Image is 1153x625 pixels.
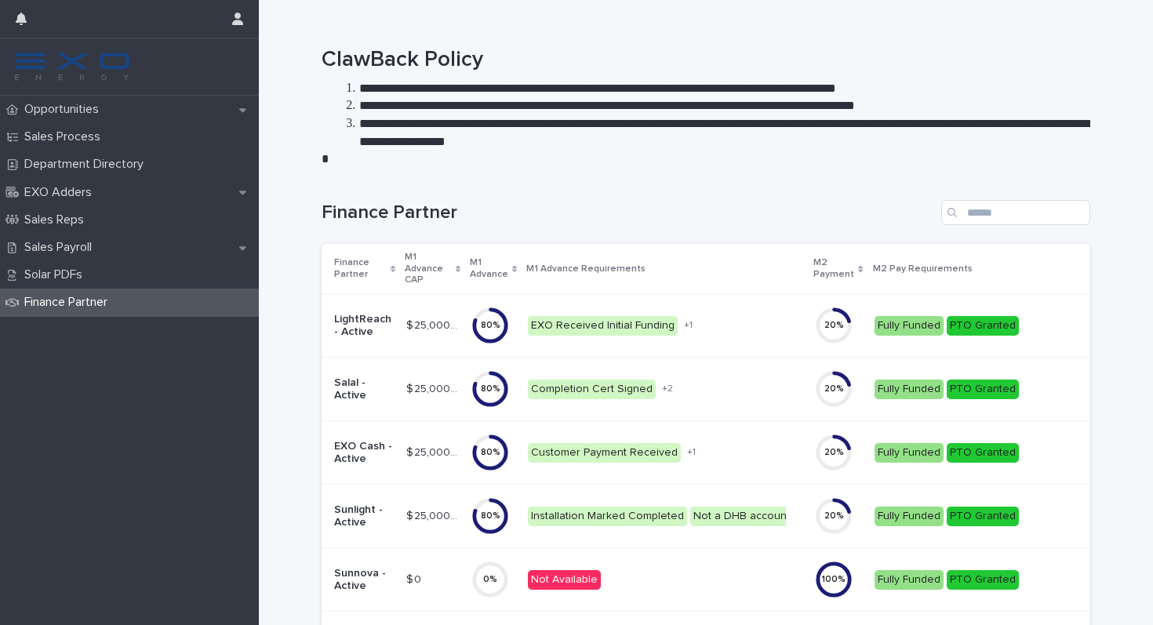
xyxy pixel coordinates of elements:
p: $ 25,000.00 [406,316,462,332]
p: Solar PDFs [18,267,95,282]
p: LightReach - Active [334,313,394,340]
span: + 1 [687,448,696,457]
p: M1 Advance Requirements [526,260,646,278]
div: PTO Granted [947,570,1019,590]
p: EXO Cash - Active [334,440,394,467]
tr: LightReach - Active$ 25,000.00$ 25,000.00 80%EXO Received Initial Funding+120%Fully FundedPTO Gra... [322,294,1133,358]
p: M1 Advance [470,254,508,283]
tr: EXO Cash - Active$ 25,000.00$ 25,000.00 80%Customer Payment Received+120%Fully FundedPTO Granted [322,421,1133,485]
input: Search [941,200,1090,225]
tr: Sunlight - Active$ 25,000.00$ 25,000.00 80%Installation Marked CompletedNot a DHB account20%Fully... [322,485,1133,548]
div: 80 % [471,320,509,331]
div: 80 % [471,383,509,394]
h1: Finance Partner [322,202,935,224]
div: Not a DHB account [690,507,793,526]
div: Fully Funded [875,507,944,526]
div: 0 % [471,574,509,585]
div: 20 % [815,511,853,521]
div: Not Available [528,570,601,590]
div: 20 % [815,447,853,458]
p: Department Directory [18,157,156,172]
p: Sales Reps [18,213,96,227]
p: Sunlight - Active [334,503,394,530]
p: Opportunities [18,102,111,117]
div: Customer Payment Received [528,443,681,463]
p: M2 Pay Requirements [873,260,973,278]
span: + 2 [662,384,673,394]
p: Sales Process [18,129,113,144]
div: PTO Granted [947,380,1019,399]
p: Sunnova - Active [334,567,394,594]
p: Salal - Active [334,376,394,403]
div: 80 % [471,447,509,458]
h1: ClawBack Policy [322,47,1090,74]
div: 20 % [815,383,853,394]
span: + 1 [684,321,693,330]
p: $ 25,000.00 [406,443,462,460]
p: Sales Payroll [18,240,104,255]
p: Finance Partner [18,295,120,310]
p: M2 Payment [813,254,854,283]
div: PTO Granted [947,316,1019,336]
tr: Salal - Active$ 25,000.00$ 25,000.00 80%Completion Cert Signed+220%Fully FundedPTO Granted [322,358,1133,421]
p: $ 25,000.00 [406,507,462,523]
div: 80 % [471,511,509,521]
div: PTO Granted [947,507,1019,526]
p: EXO Adders [18,185,104,200]
div: 20 % [815,320,853,331]
p: $ 0 [406,570,424,587]
img: FKS5r6ZBThi8E5hshIGi [13,51,132,82]
div: Completion Cert Signed [528,380,656,399]
p: Finance Partner [334,254,387,283]
div: Installation Marked Completed [528,507,687,526]
div: EXO Received Initial Funding [528,316,678,336]
div: Fully Funded [875,380,944,399]
tr: Sunnova - Active$ 0$ 0 0%Not Available100%Fully FundedPTO Granted [322,548,1133,612]
div: PTO Granted [947,443,1019,463]
p: M1 Advance CAP [405,249,452,289]
div: Fully Funded [875,443,944,463]
div: 100 % [815,574,853,585]
div: Fully Funded [875,316,944,336]
div: Fully Funded [875,570,944,590]
p: $ 25,000.00 [406,380,462,396]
